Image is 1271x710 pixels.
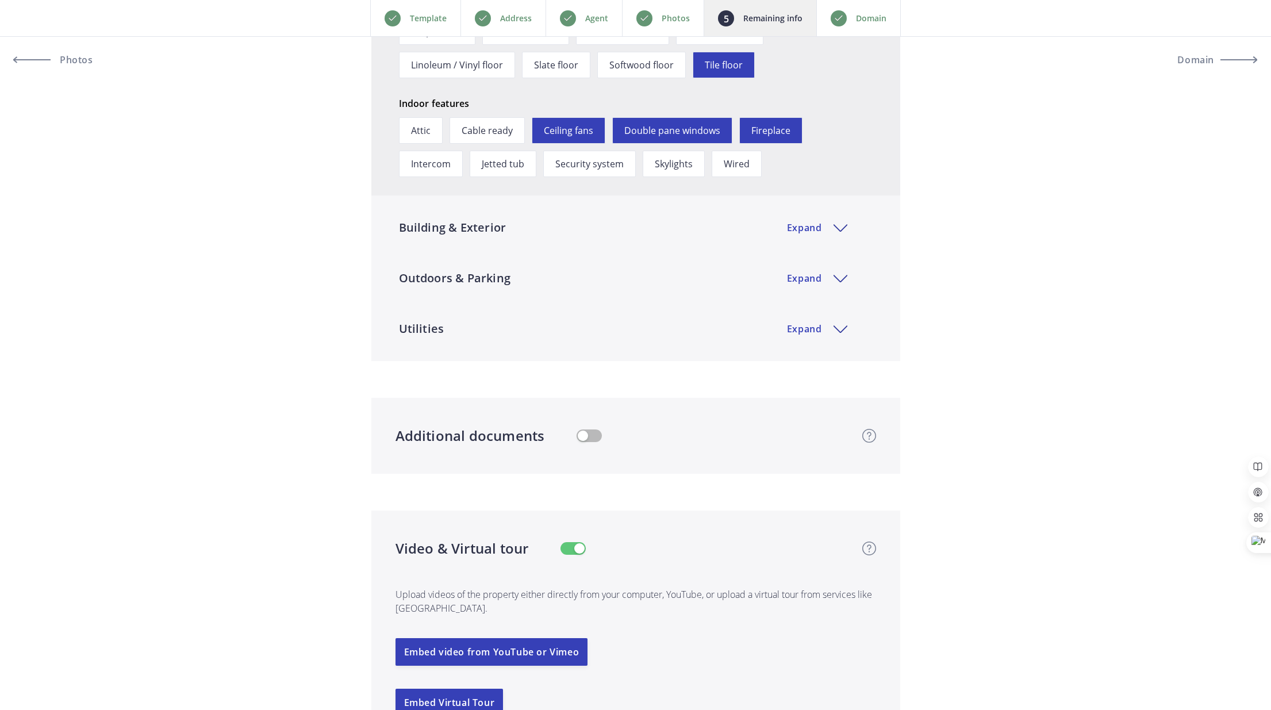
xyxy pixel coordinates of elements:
p: Remaining info [743,11,802,25]
img: question [862,429,876,443]
span: Cable ready [450,117,525,144]
a: Photos [14,46,117,74]
p: Agent [585,11,608,25]
span: Linoleum / Vinyl floor [399,52,515,78]
span: Fireplace [739,117,802,144]
p: Photos [662,11,690,25]
span: Security system [543,151,636,177]
span: Softwood floor [597,52,686,78]
span: Photos [57,55,93,64]
p: Address [500,11,532,25]
span: Slate floor [522,52,590,78]
span: Wired [712,151,762,177]
p: Template [410,11,447,25]
p: Upload videos of the property either directly from your computer, YouTube, or upload a virtual to... [395,559,876,638]
span: Domain [1177,55,1214,64]
span: Intercom [399,151,463,177]
span: Tile floor [693,52,755,78]
img: question [862,542,876,555]
span: Attic [399,117,443,144]
span: Ceiling fans [532,117,605,144]
button: Embed video from YouTube or Vimeo [395,638,588,666]
button: Domain [1154,46,1257,74]
h4: Additional documents [395,425,545,446]
p: Indoor features [399,97,880,110]
h4: Video & Virtual tour [395,538,529,559]
span: Jetted tub [470,151,536,177]
p: Domain [856,11,886,25]
span: Skylights [643,151,705,177]
span: Double pane windows [612,117,732,144]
